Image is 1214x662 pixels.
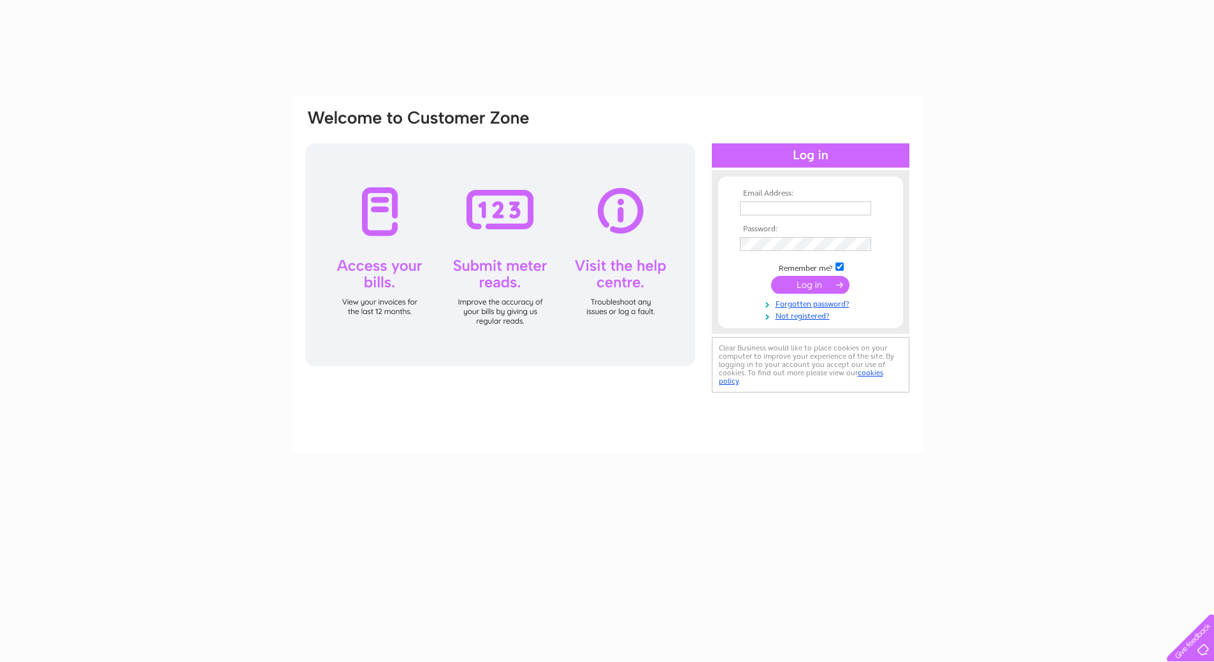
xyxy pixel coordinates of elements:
th: Password: [737,225,885,234]
a: Forgotten password? [740,297,885,309]
td: Remember me? [737,261,885,273]
div: Clear Business would like to place cookies on your computer to improve your experience of the sit... [712,337,909,392]
a: Not registered? [740,309,885,321]
a: cookies policy [719,368,883,385]
th: Email Address: [737,189,885,198]
input: Submit [771,276,849,294]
